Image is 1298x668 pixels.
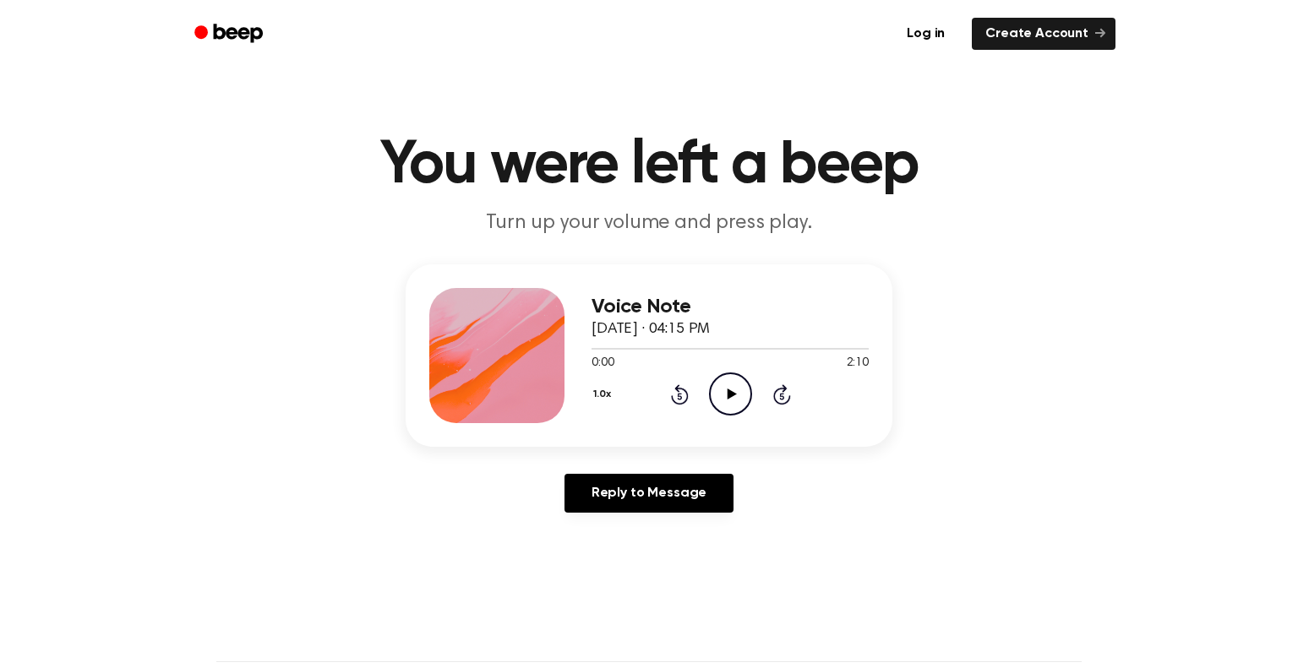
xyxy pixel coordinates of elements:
p: Turn up your volume and press play. [324,209,973,237]
a: Reply to Message [564,474,734,513]
span: 0:00 [592,355,614,372]
span: 2:10 [847,355,869,372]
h3: Voice Note [592,296,869,318]
button: 1.0x [592,380,617,409]
a: Log in [890,14,962,53]
h1: You were left a beep [216,135,1082,196]
span: [DATE] · 04:15 PM [592,322,710,337]
a: Beep [183,18,278,51]
a: Create Account [972,18,1115,50]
